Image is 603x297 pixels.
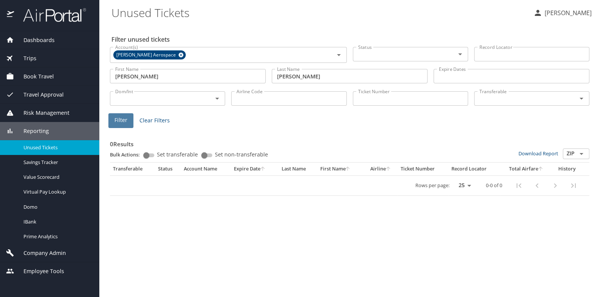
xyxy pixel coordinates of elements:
span: Virtual Pay Lookup [23,188,90,195]
button: Filter [108,113,133,128]
button: Open [576,93,587,104]
img: airportal-logo.png [15,8,86,22]
button: Open [455,49,465,59]
table: custom pagination table [110,163,589,196]
span: Dashboards [14,36,55,44]
span: Filter [114,116,127,125]
span: Value Scorecard [23,174,90,181]
p: [PERSON_NAME] [542,8,592,17]
button: Open [576,148,587,159]
th: Account Name [181,163,231,175]
button: Clear Filters [136,114,173,128]
button: sort [386,167,391,172]
button: [PERSON_NAME] [530,6,595,20]
p: 0-0 of 0 [486,183,502,188]
span: Clear Filters [139,116,170,125]
button: sort [345,167,351,172]
span: Savings Tracker [23,159,90,166]
th: First Name [317,163,363,175]
span: Book Travel [14,72,54,81]
th: Last Name [279,163,317,175]
img: icon-airportal.png [7,8,15,22]
h3: 0 Results [110,135,589,148]
button: sort [538,167,543,172]
th: History [552,163,581,175]
h2: Filter unused tickets [111,33,591,45]
span: Domo [23,203,90,211]
p: Rows per page: [415,183,450,188]
span: Set transferable [157,152,198,157]
span: Unused Tickets [23,144,90,151]
p: Bulk Actions: [110,151,146,158]
a: Download Report [518,150,558,157]
select: rows per page [453,180,474,191]
span: Set non-transferable [215,152,268,157]
th: Total Airfare [501,163,552,175]
span: Company Admin [14,249,66,257]
span: Reporting [14,127,49,135]
h1: Unused Tickets [111,1,527,24]
button: Open [212,93,222,104]
th: Expire Date [231,163,279,175]
button: sort [260,167,266,172]
th: Status [155,163,181,175]
span: IBank [23,218,90,225]
th: Airline [363,163,398,175]
span: Trips [14,54,36,63]
span: [PERSON_NAME] Aerospace [113,51,180,59]
span: Travel Approval [14,91,64,99]
th: Ticket Number [398,163,448,175]
span: Prime Analytics [23,233,90,240]
div: Transferable [113,166,152,172]
div: [PERSON_NAME] Aerospace [113,50,186,59]
th: Record Locator [448,163,501,175]
button: Open [334,50,344,60]
span: Risk Management [14,109,69,117]
span: Employee Tools [14,267,64,275]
